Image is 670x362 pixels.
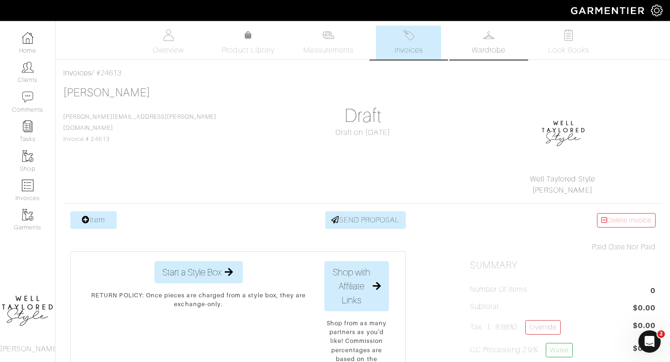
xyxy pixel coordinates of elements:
span: $0.00 [633,320,656,331]
a: Invoices [63,69,92,77]
img: orders-27d20c2124de7fd6de4e0e44c1d41de31381a507db9b33961299e4e07d508b8c.svg [403,29,415,41]
a: [PERSON_NAME] [63,87,150,99]
a: Product Library [216,30,281,56]
p: RETURN POLICY: Once pieces are charged from a style box, they are exchange-only. [87,291,310,308]
span: 0 [650,285,656,298]
h5: Subtotal [470,302,499,311]
div: Draft on [DATE] [270,127,456,138]
a: Overview [136,26,201,60]
button: Start a Style Box [154,261,243,283]
span: Look Books [548,45,590,56]
img: dashboard-icon-dbcd8f5a0b271acd01030246c82b418ddd0df26cd7fceb0bd07c9910d44c42f6.png [22,32,33,44]
h2: Summary [470,260,656,271]
span: Product Library [222,45,275,56]
a: Item [70,211,117,229]
img: garmentier-logo-header-white-b43fb05a5012e4ada735d5af1a66efaba907eab6374d6393d1fbf88cb4ef424d.png [566,2,651,19]
img: 1593278135251.png.png [540,108,587,155]
span: Invoices [395,45,423,56]
img: wardrobe-487a4870c1b7c33e795ec22d11cfc2ed9d08956e64fb3008fe2437562e282088.svg [483,29,495,41]
span: Measurements [303,45,354,56]
span: $0.30 [633,343,656,361]
h5: Tax ( : 8.88%) [470,320,561,335]
span: Paid Date: [592,243,627,251]
a: SEND PROPOSAL [325,211,406,229]
span: Invoice # 24613 [63,114,216,142]
a: Invoices [376,26,441,60]
img: measurements-466bbee1fd09ba9460f595b01e5d73f9e2bff037440d3c8f018324cb6cdf7a4a.svg [322,29,334,41]
img: reminder-icon-8004d30b9f0a5d33ae49ab947aed9ed385cf756f9e5892f1edd6e32f2345188e.png [22,121,33,132]
h5: CC Processing 2.9% [470,343,573,357]
a: Well Taylored Style [530,175,595,183]
h5: Number of Items [470,285,528,294]
img: garments-icon-b7da505a4dc4fd61783c78ac3ca0ef83fa9d6f193b1c9dc38574b1d14d53ca28.png [22,209,33,221]
img: comment-icon-a0a6a9ef722e966f86d9cbdc48e553b5cf19dbc54f86b18d962a5391bc8f6eb6.png [22,91,33,103]
div: Not Paid [470,241,656,253]
a: Measurements [296,26,362,60]
span: $0.00 [633,302,656,315]
a: Delete Invoice [597,213,656,228]
img: garments-icon-b7da505a4dc4fd61783c78ac3ca0ef83fa9d6f193b1c9dc38574b1d14d53ca28.png [22,150,33,162]
span: Start a Style Box [162,265,221,279]
img: gear-icon-white-bd11855cb880d31180b6d7d6211b90ccbf57a29d726f0c71d8c61bd08dd39cc2.png [651,5,663,16]
iframe: Intercom live chat [638,330,661,353]
a: [PERSON_NAME][EMAIL_ADDRESS][PERSON_NAME][DOMAIN_NAME] [63,114,216,131]
img: clients-icon-6bae9207a08558b7cb47a8932f037763ab4055f8c8b6bfacd5dc20c3e0201464.png [22,61,33,73]
h1: Draft [270,105,456,127]
a: Override [525,320,560,335]
img: orders-icon-0abe47150d42831381b5fb84f609e132dff9fe21cb692f30cb5eec754e2cba89.png [22,180,33,191]
span: Overview [153,45,184,56]
a: [PERSON_NAME] [532,186,593,194]
span: Wardrobe [472,45,505,56]
img: basicinfo-40fd8af6dae0f16599ec9e87c0ef1c0a1fdea2edbe929e3d69a839185d80c458.svg [162,29,174,41]
span: 2 [657,330,665,338]
a: Waive [546,343,573,357]
div: / #24613 [63,67,663,79]
span: Shop with Affiliate Links [332,265,371,307]
img: todo-9ac3debb85659649dc8f770b8b6100bb5dab4b48dedcbae339e5042a72dfd3cc.svg [563,29,575,41]
button: Shop with Affiliate Links [324,261,389,311]
a: Look Books [536,26,601,60]
a: Wardrobe [456,26,521,60]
